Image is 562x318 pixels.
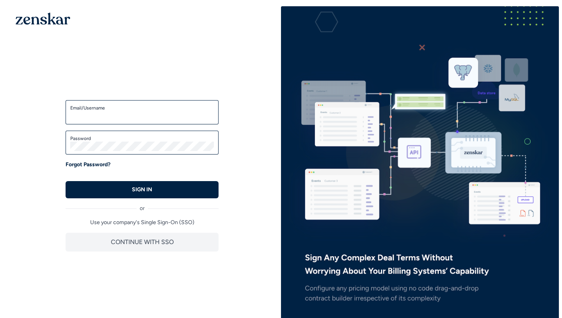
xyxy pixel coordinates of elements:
[16,13,70,25] img: 1OGAJ2xQqyY4LXKgY66KYq0eOWRCkrZdAb3gUhuVAqdWPZE9SRJmCz+oDMSn4zDLXe31Ii730ItAGKgCKgCCgCikA4Av8PJUP...
[66,219,219,226] p: Use your company's Single Sign-On (SSO)
[66,198,219,212] div: or
[66,181,219,198] button: SIGN IN
[66,161,110,169] a: Forgot Password?
[70,135,214,142] label: Password
[66,233,219,252] button: CONTINUE WITH SSO
[70,105,214,111] label: Email/Username
[132,186,152,194] p: SIGN IN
